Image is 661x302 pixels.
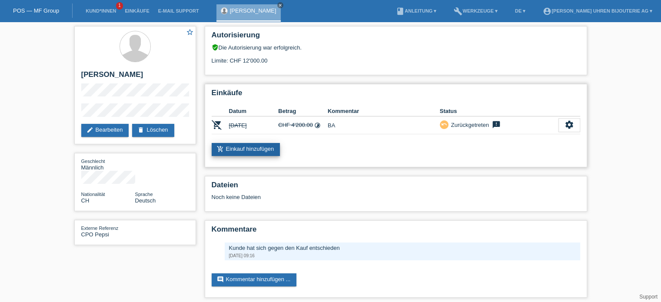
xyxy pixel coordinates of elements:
[81,158,135,171] div: Männlich
[396,7,405,16] i: book
[81,124,129,137] a: editBearbeiten
[328,116,440,134] td: BA
[212,44,219,51] i: verified_user
[217,276,224,283] i: comment
[639,294,658,300] a: Support
[212,225,580,238] h2: Kommentare
[328,106,440,116] th: Kommentar
[81,197,90,204] span: Schweiz
[81,159,105,164] span: Geschlecht
[212,273,297,286] a: commentKommentar hinzufügen ...
[230,7,276,14] a: [PERSON_NAME]
[137,126,144,133] i: delete
[212,194,477,200] div: Noch keine Dateien
[212,143,280,156] a: add_shopping_cartEinkauf hinzufügen
[135,197,156,204] span: Deutsch
[278,116,328,134] td: CHF 4'200.00
[278,106,328,116] th: Betrag
[13,7,59,14] a: POS — MF Group
[81,8,120,13] a: Kund*innen
[217,146,224,153] i: add_shopping_cart
[491,120,502,129] i: feedback
[229,253,576,258] div: [DATE] 09:16
[81,70,189,83] h2: [PERSON_NAME]
[81,192,105,197] span: Nationalität
[229,116,279,134] td: [DATE]
[212,51,580,64] div: Limite: CHF 12'000.00
[154,8,203,13] a: E-Mail Support
[538,8,657,13] a: account_circle[PERSON_NAME] Uhren Bijouterie AG ▾
[511,8,530,13] a: DE ▾
[454,7,462,16] i: build
[440,106,558,116] th: Status
[212,44,580,51] div: Die Autorisierung war erfolgreich.
[229,106,279,116] th: Datum
[81,226,119,231] span: Externe Referenz
[132,124,174,137] a: deleteLöschen
[392,8,441,13] a: bookAnleitung ▾
[212,119,222,130] i: POSP00022512
[277,2,283,8] a: close
[81,225,135,238] div: CPO Pepsi
[186,28,194,36] i: star_border
[314,122,321,129] i: Fixe Raten (24 Raten)
[565,120,574,129] i: settings
[120,8,153,13] a: Einkäufe
[116,2,123,10] span: 1
[441,121,447,127] i: undo
[212,89,580,102] h2: Einkäufe
[212,181,580,194] h2: Dateien
[135,192,153,197] span: Sprache
[449,8,502,13] a: buildWerkzeuge ▾
[186,28,194,37] a: star_border
[212,31,580,44] h2: Autorisierung
[86,126,93,133] i: edit
[448,120,489,129] div: Zurückgetreten
[229,245,576,251] div: Kunde hat sich gegen den Kauf entschieden
[543,7,551,16] i: account_circle
[278,3,282,7] i: close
